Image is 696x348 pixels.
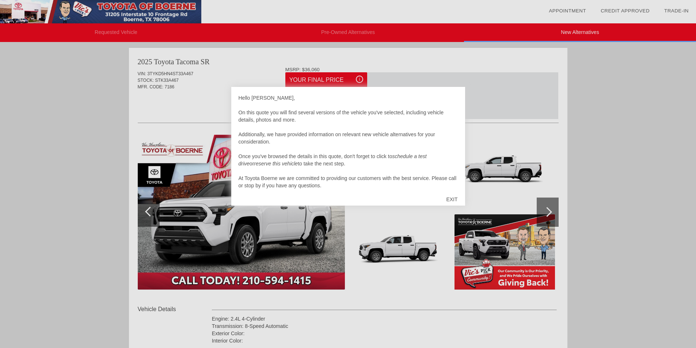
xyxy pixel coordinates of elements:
a: Trade-In [664,8,689,14]
em: reserve this vehicle [254,161,298,167]
a: Credit Approved [601,8,650,14]
a: Appointment [549,8,586,14]
em: schedule a test drive [239,153,427,167]
div: Hello [PERSON_NAME], On this quote you will find several versions of the vehicle you've selected,... [239,94,458,189]
div: EXIT [439,188,465,210]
